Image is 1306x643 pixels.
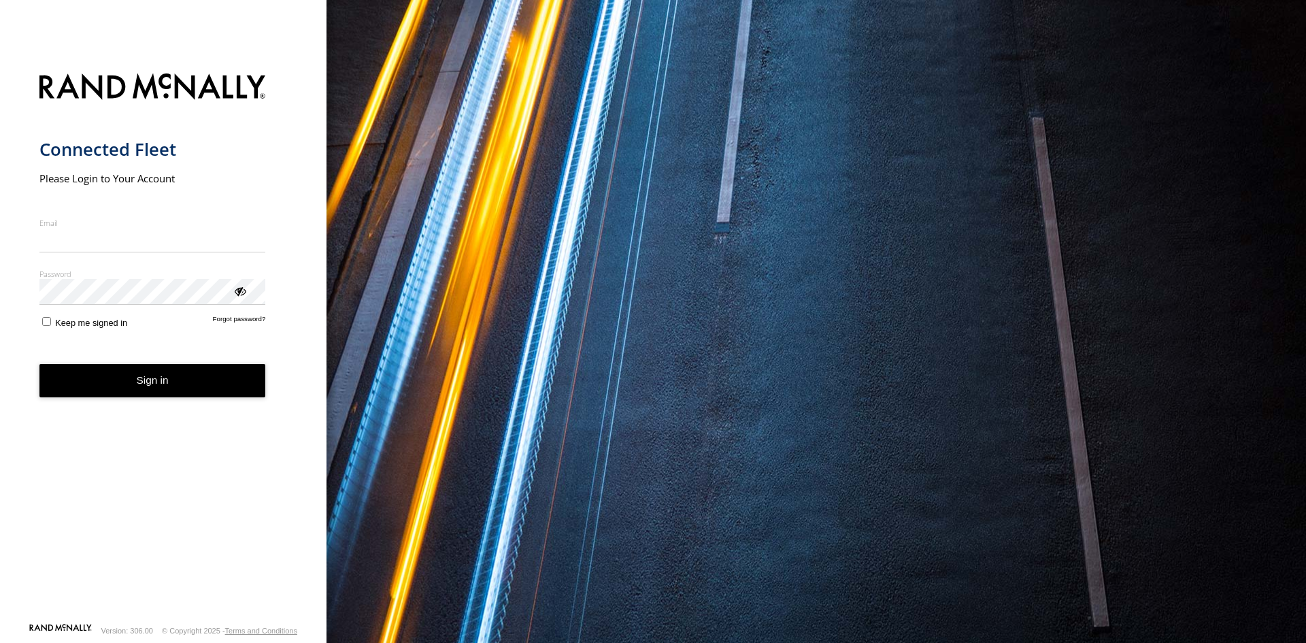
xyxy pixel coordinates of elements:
h2: Please Login to Your Account [39,171,266,185]
button: Sign in [39,364,266,397]
input: Keep me signed in [42,317,51,326]
form: main [39,65,288,623]
h1: Connected Fleet [39,138,266,161]
div: ViewPassword [233,284,246,297]
img: Rand McNally [39,71,266,105]
label: Email [39,218,266,228]
a: Terms and Conditions [225,627,297,635]
div: Version: 306.00 [101,627,153,635]
div: © Copyright 2025 - [162,627,297,635]
label: Password [39,269,266,279]
span: Keep me signed in [55,318,127,328]
a: Forgot password? [213,315,266,328]
a: Visit our Website [29,624,92,638]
